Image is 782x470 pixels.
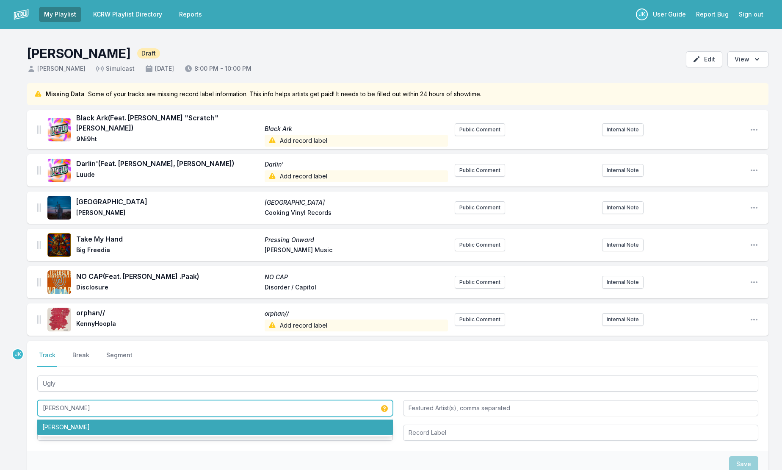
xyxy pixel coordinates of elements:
[265,246,448,256] span: [PERSON_NAME] Music
[602,123,644,136] button: Internal Note
[265,209,448,219] span: Cooking Vinyl Records
[184,64,251,73] span: 8:00 PM - 10:00 PM
[174,7,207,22] a: Reports
[727,51,768,67] button: Open options
[648,7,691,22] a: User Guide
[47,196,71,220] img: Shaftesbury Avenue
[750,203,758,212] button: Open playlist item options
[37,315,41,324] img: Drag Handle
[88,7,167,22] a: KCRW Playlist Directory
[76,159,260,169] span: Darlin' (Feat. [PERSON_NAME], [PERSON_NAME])
[76,113,260,133] span: Black Ark (Feat. [PERSON_NAME] "Scratch" [PERSON_NAME])
[455,276,505,289] button: Public Comment
[71,351,91,367] button: Break
[47,270,71,294] img: NO CAP
[37,203,41,212] img: Drag Handle
[76,271,260,281] span: NO CAP (Feat. [PERSON_NAME] .Paak)
[37,420,393,435] li: [PERSON_NAME]
[265,309,448,318] span: orphan//
[455,164,505,177] button: Public Comment
[39,7,81,22] a: My Playlist
[265,198,448,207] span: [GEOGRAPHIC_DATA]
[88,90,481,98] span: Some of your tracks are missing record label information. This info helps artists get paid! It ne...
[76,320,260,331] span: KennyHoopla
[137,48,160,58] span: Draft
[76,197,260,207] span: [GEOGRAPHIC_DATA]
[602,164,644,177] button: Internal Note
[455,239,505,251] button: Public Comment
[105,351,134,367] button: Segment
[265,170,448,182] span: Add record label
[602,239,644,251] button: Internal Note
[76,308,260,318] span: orphan//
[455,201,505,214] button: Public Comment
[265,283,448,293] span: Disorder / Capitol
[686,51,722,67] button: Edit
[265,320,448,331] span: Add record label
[37,351,57,367] button: Track
[76,170,260,182] span: Luude
[37,375,758,392] input: Track Title
[76,135,260,147] span: 9Ni9ht
[750,125,758,134] button: Open playlist item options
[750,241,758,249] button: Open playlist item options
[76,209,260,219] span: [PERSON_NAME]
[691,7,734,22] a: Report Bug
[76,234,260,244] span: Take My Hand
[47,308,71,331] img: orphan//
[12,348,24,360] p: Jason Kramer
[750,166,758,175] button: Open playlist item options
[602,201,644,214] button: Internal Note
[37,125,41,134] img: Drag Handle
[47,233,71,257] img: Pressing Onward
[602,276,644,289] button: Internal Note
[37,241,41,249] img: Drag Handle
[403,425,759,441] input: Record Label
[265,125,448,133] span: Black Ark
[47,159,71,182] img: Darlin'
[750,278,758,286] button: Open playlist item options
[265,236,448,244] span: Pressing Onward
[602,313,644,326] button: Internal Note
[14,7,29,22] img: logo-white-87cec1fa9cbef997252546196dc51331.png
[27,46,130,61] h1: [PERSON_NAME]
[37,166,41,175] img: Drag Handle
[76,246,260,256] span: Big Freedia
[27,64,86,73] span: [PERSON_NAME]
[47,118,71,142] img: Black Ark
[403,400,759,416] input: Featured Artist(s), comma separated
[76,283,260,293] span: Disclosure
[37,400,393,416] input: Artist
[636,8,648,20] p: Jason Kramer
[455,313,505,326] button: Public Comment
[734,7,768,22] button: Sign out
[37,278,41,286] img: Drag Handle
[455,123,505,136] button: Public Comment
[265,135,448,147] span: Add record label
[265,273,448,281] span: NO CAP
[145,64,174,73] span: [DATE]
[750,315,758,324] button: Open playlist item options
[46,90,85,98] span: Missing Data
[96,64,135,73] span: Simulcast
[265,160,448,169] span: Darlin'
